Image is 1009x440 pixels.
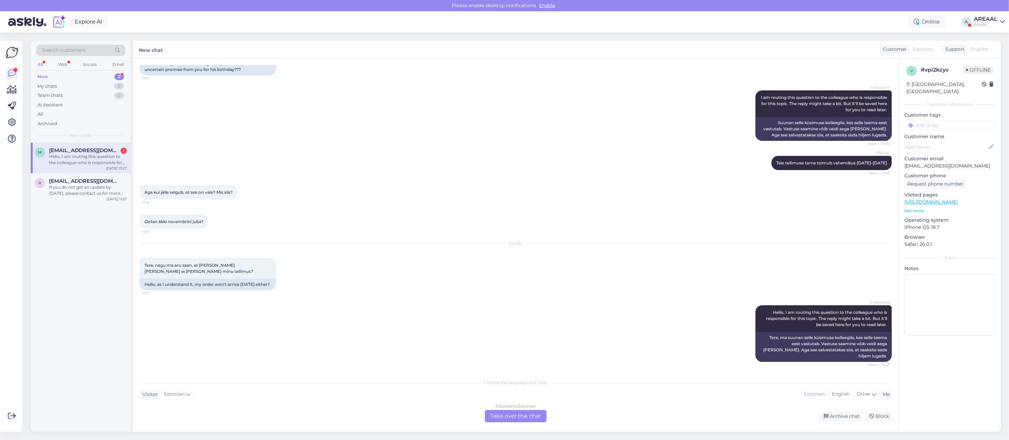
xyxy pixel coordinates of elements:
[904,234,995,241] p: Browser
[37,92,63,99] div: Team chats
[755,332,892,362] div: Tere, ma suunan selle küsimuse kolleegile, kes selle teema eest vastutab. Vastuse saamine võib ve...
[38,150,42,155] span: M
[864,300,890,305] span: AI Assistant
[904,162,995,170] p: [EMAIL_ADDRESS][DOMAIN_NAME]
[904,224,995,231] p: iPhone OS 18.7
[39,180,42,186] span: r
[943,46,965,53] div: Support
[820,412,862,421] div: Archive chat
[828,389,853,399] div: English
[904,199,958,205] a: [URL][DOMAIN_NAME]
[144,190,233,195] span: Aga kui jälle selgub, et see on vale? Mis siis?
[970,46,988,53] span: English
[111,60,125,69] div: Email
[865,412,892,421] div: Block
[766,310,888,327] span: Hello, I am routing this question to the colleague who is responsible for this topic. The reply m...
[755,117,892,141] div: Suunan selle küsimuse kolleegile, kes selle teema eest vastutab. Vastuse saamine võib veidi aega ...
[485,410,547,422] div: Take over the chat
[921,66,963,74] div: # vpi2kzyv
[913,46,933,53] span: Estonian
[904,208,995,214] p: See more ...
[144,219,203,224] span: Ootan äkki novembrini juba?
[121,148,127,154] div: 1
[49,184,127,196] div: If you do not get an update by [DATE], please contact us for more help. We want to make sure your...
[908,16,945,28] div: Online
[140,380,892,386] div: Choose the language and reply
[904,179,966,189] div: Request phone number
[37,73,48,80] div: New
[36,60,44,69] div: All
[864,85,890,90] span: AI Assistant
[81,60,98,69] div: Socials
[70,132,92,138] span: New chats
[904,241,995,248] p: Safari 26.0.1
[761,95,888,112] span: I am routing this question to the colleague who is responsible for this topic. The reply might ta...
[114,83,124,90] div: 0
[114,92,124,99] div: 0
[904,265,995,272] p: Notes
[864,150,890,156] span: AREAAL
[904,120,995,130] input: Add a tag
[142,76,167,81] span: 13:01
[140,240,892,247] div: [DATE]
[974,16,1005,27] a: AREAALAreaal
[37,120,57,127] div: Archived
[910,68,913,73] span: v
[5,46,18,59] img: Askly Logo
[139,45,163,54] label: New chat
[905,143,988,151] input: Add name
[800,389,828,399] div: Estonian
[114,73,124,80] div: 2
[49,178,120,184] span: rainitvildo@gmail.com
[904,172,995,179] p: Customer phone
[140,391,158,398] div: Visitor
[142,229,167,234] span: 13:19
[974,16,997,22] div: AREAAL
[142,291,167,296] span: 13:27
[880,391,890,398] div: Me
[495,403,536,409] div: Estonian to Estonian
[906,81,982,95] div: [GEOGRAPHIC_DATA], [GEOGRAPHIC_DATA]
[963,66,993,74] span: Offline
[49,147,120,153] span: Minipicto9@gmail.com
[904,112,995,119] p: Customer tags
[42,47,86,54] span: Search customers
[857,391,871,397] span: Other
[904,191,995,199] p: Visited pages
[904,255,995,261] div: Extra
[107,196,127,202] div: [DATE] 11:27
[537,2,557,9] span: Enable
[106,166,127,171] div: [DATE] 13:27
[904,155,995,162] p: Customer email
[49,153,127,166] div: Hello, I am routing this question to the colleague who is responsible for this topic. The reply m...
[776,160,887,165] span: Teie tellimuse tarne toimub vahemikus [DATE]-[DATE]
[904,217,995,224] p: Operating system
[57,60,69,69] div: Web
[69,16,108,28] a: Explore AI
[52,15,66,29] img: explore-ai
[864,362,890,367] span: Seen ✓ 13:27
[37,111,43,118] div: All
[880,46,907,53] div: Customer
[164,391,185,398] span: Estonian
[904,133,995,140] p: Customer name
[974,22,997,27] div: Areaal
[37,102,63,108] div: AI Assistant
[904,101,995,107] div: Customer information
[864,171,890,176] span: Seen ✓ 13:15
[864,141,890,146] span: Seen ✓ 13:02
[142,200,167,205] span: 13:18
[37,83,57,90] div: My chats
[144,263,253,274] span: Tere, nagu ma aru saan, et [PERSON_NAME] [PERSON_NAME] ei [PERSON_NAME] minu tellimus?
[962,17,971,27] div: A
[140,279,276,290] div: Hello, as I understand it, my order won't arrive [DATE] either?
